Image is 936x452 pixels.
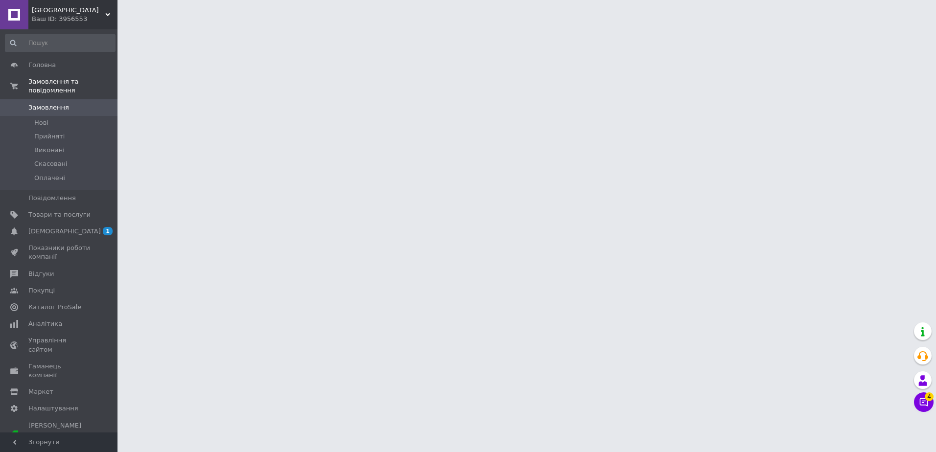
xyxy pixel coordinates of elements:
span: Управління сайтом [28,336,91,354]
span: Виконані [34,146,65,155]
span: Товари та послуги [28,210,91,219]
span: 1 [103,227,113,235]
span: Повідомлення [28,194,76,203]
span: Налаштування [28,404,78,413]
button: Чат з покупцем4 [914,392,934,412]
span: Прийняті [34,132,65,141]
span: [DEMOGRAPHIC_DATA] [28,227,101,236]
span: Каталог ProSale [28,303,81,312]
span: Шопландія [32,6,105,15]
span: Аналітика [28,319,62,328]
span: Гаманець компанії [28,362,91,380]
span: [PERSON_NAME] та рахунки [28,421,91,448]
span: Показники роботи компанії [28,244,91,261]
div: Ваш ID: 3956553 [32,15,117,23]
span: Оплачені [34,174,65,182]
span: Скасовані [34,159,68,168]
span: Замовлення та повідомлення [28,77,117,95]
span: Покупці [28,286,55,295]
input: Пошук [5,34,116,52]
span: Нові [34,118,48,127]
span: Маркет [28,387,53,396]
span: 4 [925,392,934,401]
span: Головна [28,61,56,69]
span: Відгуки [28,270,54,278]
span: Замовлення [28,103,69,112]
